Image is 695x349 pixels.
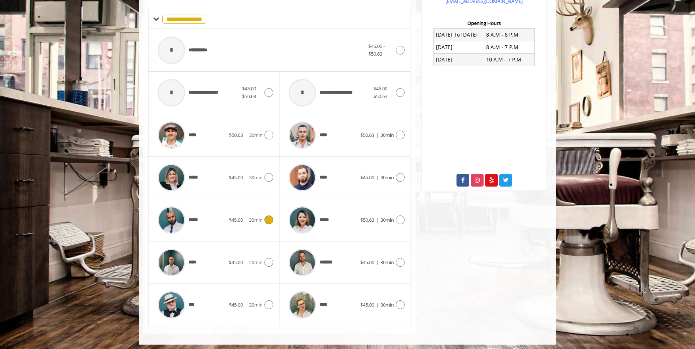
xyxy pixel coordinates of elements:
span: 30min [380,217,394,223]
span: 30min [249,217,263,223]
span: $45.00 - $50.63 [368,43,385,57]
span: 30min [380,132,394,138]
td: 10 A.M - 7 P.M [484,53,534,66]
span: 30min [249,301,263,308]
h3: Opening Hours [428,20,540,26]
span: | [245,259,247,266]
span: $45.00 [360,259,374,266]
span: $45.00 - $50.63 [373,85,390,100]
span: | [376,259,379,266]
span: | [245,132,247,138]
span: | [245,217,247,223]
span: $50.63 [360,132,374,138]
span: $45.00 [229,217,243,223]
span: $45.00 [360,174,374,181]
span: 30min [380,259,394,266]
span: $45.00 - $50.63 [242,85,259,100]
td: [DATE] [434,41,484,53]
span: 30min [380,174,394,181]
span: | [376,132,379,138]
span: | [376,301,379,308]
td: [DATE] To [DATE] [434,29,484,41]
span: $45.00 [229,174,243,181]
span: | [376,217,379,223]
span: | [376,174,379,181]
td: 8 A.M - 7 P.M [484,41,534,53]
span: $50.63 [360,217,374,223]
td: 8 A.M - 8 P.M [484,29,534,41]
span: $45.00 [229,259,243,266]
span: $45.00 [229,301,243,308]
span: | [245,174,247,181]
td: [DATE] [434,53,484,66]
span: 20min [249,259,263,266]
span: 30min [249,174,263,181]
span: 30min [380,301,394,308]
span: $50.63 [229,132,243,138]
span: $45.00 [360,301,374,308]
span: 30min [249,132,263,138]
span: | [245,301,247,308]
